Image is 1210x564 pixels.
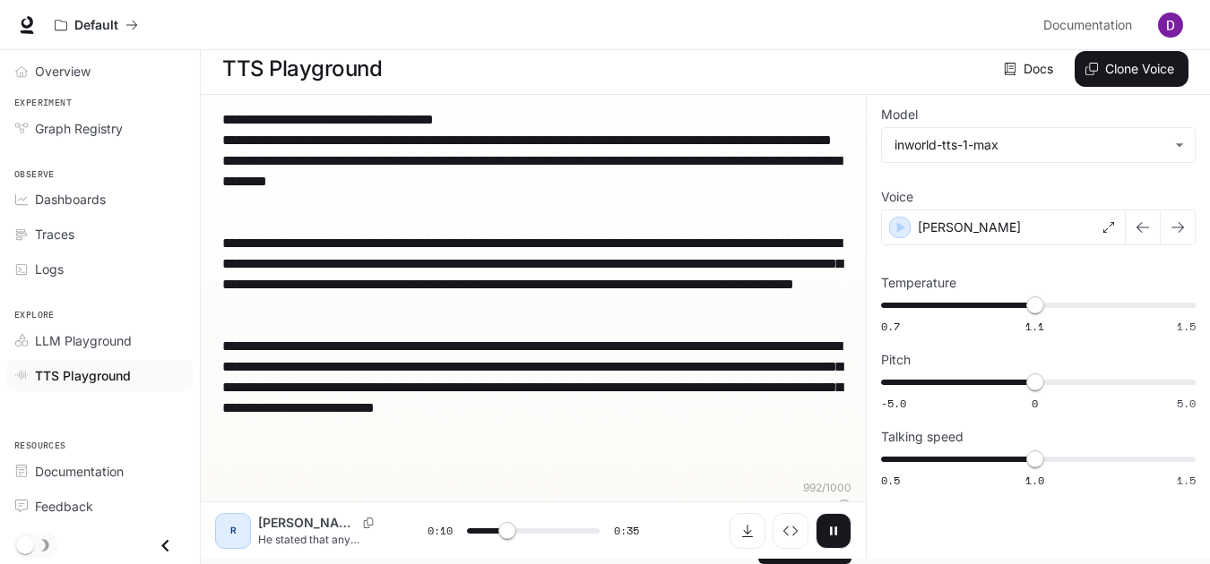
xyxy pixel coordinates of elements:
a: Graph Registry [7,113,193,144]
span: 1.0 [1025,473,1044,488]
p: Default [74,18,118,33]
span: 1.5 [1177,319,1196,334]
div: R [219,517,247,545]
span: Traces [35,225,74,244]
span: 1.1 [1025,319,1044,334]
span: 0:10 [428,522,453,540]
span: Logs [35,260,64,278]
a: Traces [7,218,193,250]
p: Voice [881,191,913,203]
a: Documentation [1036,7,1145,43]
button: Clone Voice [1075,51,1188,87]
a: Overview [7,56,193,87]
span: 0:35 [614,522,639,540]
a: Dashboards [7,184,193,215]
a: TTS Playground [7,360,193,391]
button: Inspect [773,513,808,549]
span: 0.7 [881,319,900,334]
a: Documentation [7,456,193,487]
span: TTS Playground [35,366,131,385]
button: User avatar [1153,7,1188,43]
div: inworld-tts-1-max [882,128,1195,162]
span: Feedback [35,497,93,516]
button: Download audio [730,513,765,549]
p: Temperature [881,277,956,289]
a: Docs [1000,51,1060,87]
img: User avatar [1158,13,1183,38]
span: Documentation [35,462,124,481]
span: 0.5 [881,473,900,488]
p: [PERSON_NAME] [258,514,356,532]
a: Feedback [7,491,193,522]
p: $ 0.009920 [776,499,834,514]
button: Copy Voice ID [356,517,381,528]
a: Logs [7,253,193,285]
button: All workspaces [47,7,146,43]
a: LLM Playground [7,325,193,356]
h1: TTS Playground [222,51,382,87]
span: Dashboards [35,190,106,209]
p: 992 / 1000 [803,480,851,495]
p: Pitch [881,354,911,366]
span: -5.0 [881,396,906,411]
p: Talking speed [881,431,964,443]
span: 1.5 [1177,473,1196,488]
span: Dark mode toggle [16,534,34,554]
span: 5.0 [1177,396,1196,411]
span: 0 [1032,396,1038,411]
p: He stated that any interference in the internal affairs of Greenland is unacceptable and emphasiz... [258,532,385,547]
p: [PERSON_NAME] [918,218,1021,236]
span: Graph Registry [35,119,123,138]
span: Overview [35,62,91,81]
span: LLM Playground [35,331,132,350]
button: Close drawer [145,527,186,564]
p: Model [881,108,918,121]
span: Documentation [1043,14,1132,37]
div: inworld-tts-1-max [895,136,1166,154]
